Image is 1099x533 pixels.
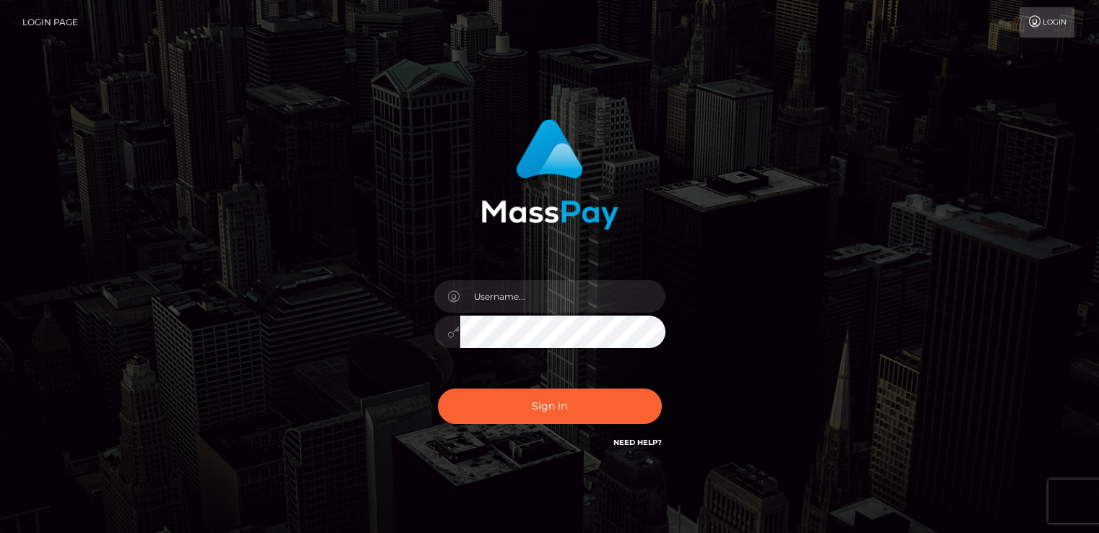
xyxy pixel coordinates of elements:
input: Username... [460,280,665,313]
a: Need Help? [613,438,662,447]
img: MassPay Login [481,119,619,230]
a: Login Page [22,7,78,38]
a: Login [1020,7,1074,38]
button: Sign in [438,389,662,424]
